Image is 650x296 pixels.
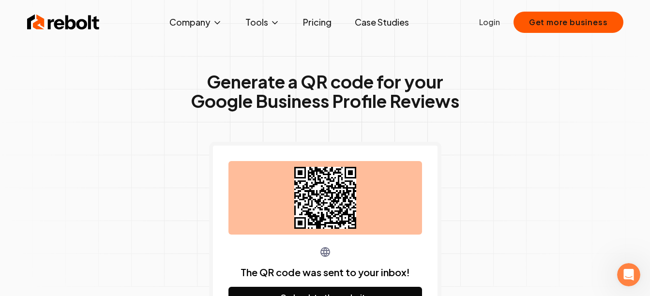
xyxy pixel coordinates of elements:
a: Login [479,16,500,28]
button: Company [162,13,230,32]
img: Rebolt Logo [27,13,100,32]
iframe: Intercom live chat [617,263,640,286]
button: Tools [238,13,287,32]
p: The QR code was sent to your inbox! [241,266,410,279]
h1: Generate a QR code for your Google Business Profile Reviews [191,72,459,111]
a: Case Studies [347,13,417,32]
a: Pricing [295,13,339,32]
button: Get more business [514,12,623,33]
img: Globe [319,246,331,258]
